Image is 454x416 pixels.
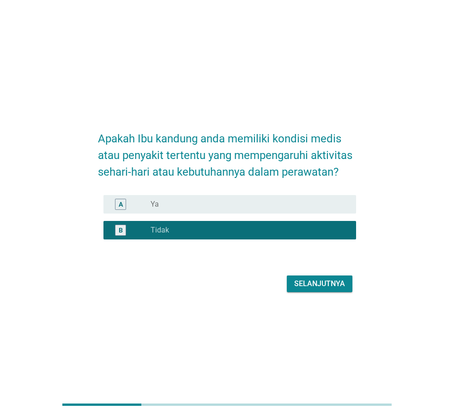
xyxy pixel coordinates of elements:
div: B [119,226,123,235]
h2: Apakah Ibu kandung anda memiliki kondisi medis atau penyakit tertentu yang mempengaruhi aktivitas... [98,121,356,180]
div: A [119,200,123,209]
label: Tidak [151,226,169,235]
button: Selanjutnya [287,275,352,292]
div: Selanjutnya [294,278,345,289]
label: Ya [151,200,159,209]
